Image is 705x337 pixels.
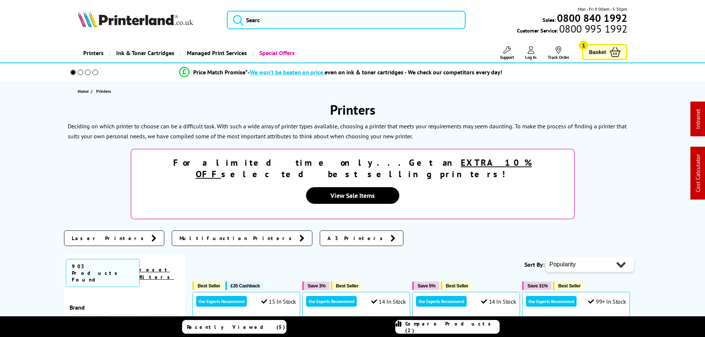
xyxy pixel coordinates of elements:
a: Log In [525,46,537,60]
span: Multifunction Printers [179,235,296,242]
img: Printerland Logo [78,11,193,27]
a: Ink & Toner Cartridges [109,44,180,63]
span: Best Seller [558,283,581,289]
span: Basket [589,47,606,57]
a: Printerland Logo [78,11,218,29]
span: Sort By: [524,261,544,268]
button: Best Seller [441,282,472,290]
span: 0800 995 1992 [558,25,627,32]
div: 15 In Stock [261,298,296,305]
span: Log In [525,54,537,60]
button: Best Seller [553,282,584,290]
div: Our Experts Recommend [526,296,577,307]
span: Brand [70,304,180,311]
a: Managed Print Services [180,44,252,63]
a: Multifunction Printers [172,230,312,246]
a: reset filters [140,266,174,280]
span: Ink & Toner Cartridges [116,44,174,63]
a: Laser Printers [64,230,164,246]
div: 14 In Stock [371,298,406,305]
a: 0800 840 1992 [556,14,627,21]
a: A3 Printers [320,230,403,246]
a: Intranet [694,109,702,129]
a: Special Offers [252,44,300,63]
span: Save 3% [308,283,325,289]
a: Recently Viewed (5) [182,320,286,334]
button: Save 31% [522,282,551,290]
p: To make the process of finding a printer that suits your own personal needs, we have compiled som... [68,122,627,140]
button: Best Seller [192,282,224,290]
span: Sales: [543,16,556,23]
span: Price Match Promise* [193,68,248,76]
button: £35 Cashback [225,282,263,290]
span: Best Seller [446,283,469,289]
span: Save 5% [417,283,435,289]
a: Home [78,87,91,95]
span: Mon - Fri 9:00am - 5:30pm [578,6,627,13]
button: Save 3% [302,282,329,290]
span: Customer Service: [517,25,627,34]
li: modal_Promise [60,66,622,79]
span: Save 31% [527,283,548,289]
a: Cost Calculator [694,154,702,192]
button: Save 5% [412,282,439,290]
span: Best Seller [336,283,359,289]
span: Recently Viewed (5) [187,324,285,330]
div: Our Experts Recommend [416,296,467,307]
a: Printers [78,44,109,63]
a: Track Order [548,46,569,60]
h1: Printers [64,101,641,118]
a: Support [500,46,514,60]
b: 0800 840 1992 [557,11,627,25]
div: 99+ In Stock [588,298,626,305]
a: View Sale Items [306,187,399,204]
a: Compare Products (2) [395,320,500,334]
button: Best Seller [331,282,362,290]
div: 14 In Stock [481,298,516,305]
div: - even on ink & toner cartridges - We check our competitors every day! [248,68,502,76]
p: Deciding on which printer to choose can be a difficult task. With such a wide array of printer ty... [68,122,513,130]
span: 903 Products Found [66,259,140,287]
span: A3 Printers [328,235,387,242]
div: Our Experts Recommend [306,296,357,307]
span: Compare Products (2) [405,320,499,334]
u: EXTRA 10% OFF [196,157,532,180]
span: Laser Printers [72,235,148,242]
a: Basket 1 [582,44,627,60]
span: 1 [579,41,588,50]
div: Our Experts Recommend [196,296,247,307]
span: We won’t be beaten on price, [250,68,325,76]
span: Best Seller [198,283,220,289]
span: Printers [96,88,111,94]
span: Support [500,54,514,60]
input: Searc [227,11,466,29]
span: £35 Cashback [231,283,260,289]
strong: For a limited time only...Get an selected best selling printers! [173,157,532,180]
